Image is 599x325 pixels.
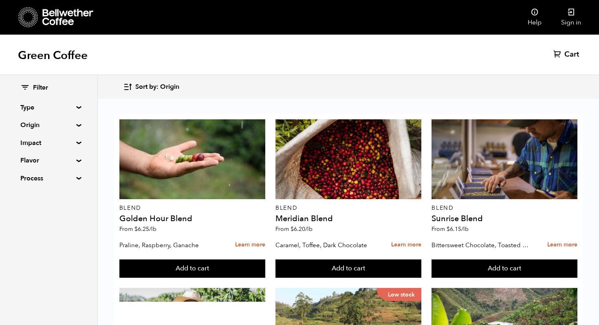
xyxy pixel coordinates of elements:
button: Add to cart [119,259,265,278]
bdi: 6.25 [134,225,156,233]
span: From [275,225,313,233]
span: Filter [33,83,48,92]
span: $ [447,225,450,233]
a: Learn more [235,236,265,254]
summary: Process [20,173,77,183]
h4: Sunrise Blend [432,215,577,223]
span: Sort by: Origin [135,83,179,92]
h4: Meridian Blend [275,215,421,223]
p: Blend [275,205,421,211]
p: Blend [119,205,265,211]
span: $ [291,225,294,233]
p: Blend [432,205,577,211]
summary: Impact [20,138,77,148]
bdi: 6.15 [447,225,469,233]
summary: Type [20,103,77,112]
p: Low stock [377,288,421,301]
bdi: 6.20 [291,225,313,233]
span: $ [134,225,138,233]
span: Cart [564,50,579,59]
p: Bittersweet Chocolate, Toasted Marshmallow, Candied Orange, Praline [432,239,531,251]
summary: Flavor [20,156,77,165]
button: Add to cart [432,259,577,278]
span: /lb [461,225,469,233]
span: /lb [305,225,313,233]
span: From [119,225,156,233]
button: Add to cart [275,259,421,278]
span: From [432,225,469,233]
a: Learn more [547,236,577,254]
h1: Green Coffee [18,48,88,63]
span: /lb [149,225,156,233]
p: Caramel, Toffee, Dark Chocolate [275,239,375,251]
summary: Origin [20,120,77,130]
button: Sort by: Origin [123,77,179,97]
h4: Golden Hour Blend [119,215,265,223]
a: Cart [553,50,581,59]
p: Praline, Raspberry, Ganache [119,239,219,251]
a: Learn more [391,236,421,254]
